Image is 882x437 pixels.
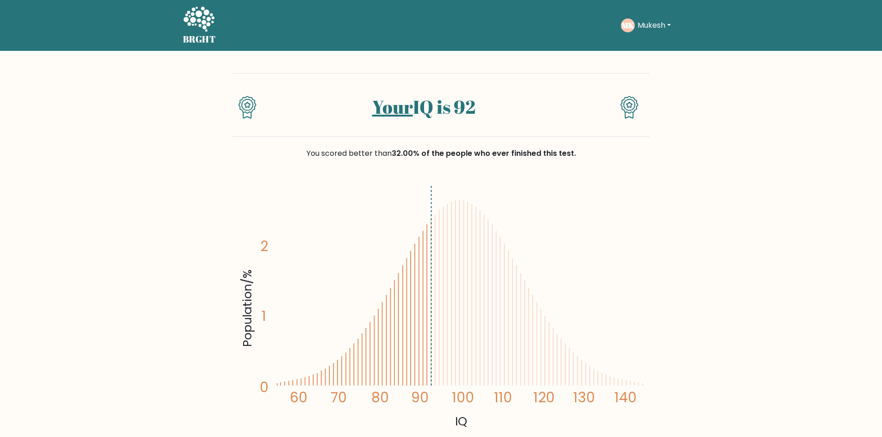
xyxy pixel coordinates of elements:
tspan: 1 [262,307,266,326]
h1: IQ is 92 [273,96,574,118]
tspan: 110 [494,388,512,407]
button: Mukesh [635,19,674,31]
tspan: 2 [260,237,268,256]
a: Your [372,94,413,119]
tspan: IQ [455,413,467,430]
tspan: 0 [260,378,269,397]
h5: BRGHT [183,34,216,45]
tspan: 90 [411,388,429,407]
a: BRGHT [183,4,216,47]
div: You scored better than [233,148,650,159]
tspan: 70 [331,388,347,407]
tspan: 120 [533,388,555,407]
tspan: 60 [289,388,307,407]
tspan: 140 [614,388,637,407]
tspan: 130 [573,388,595,407]
span: 32.00% of the people who ever finished this test. [392,148,576,159]
text: MK [622,20,634,31]
tspan: 80 [371,388,388,407]
tspan: Population/% [239,270,256,347]
tspan: 100 [452,388,474,407]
